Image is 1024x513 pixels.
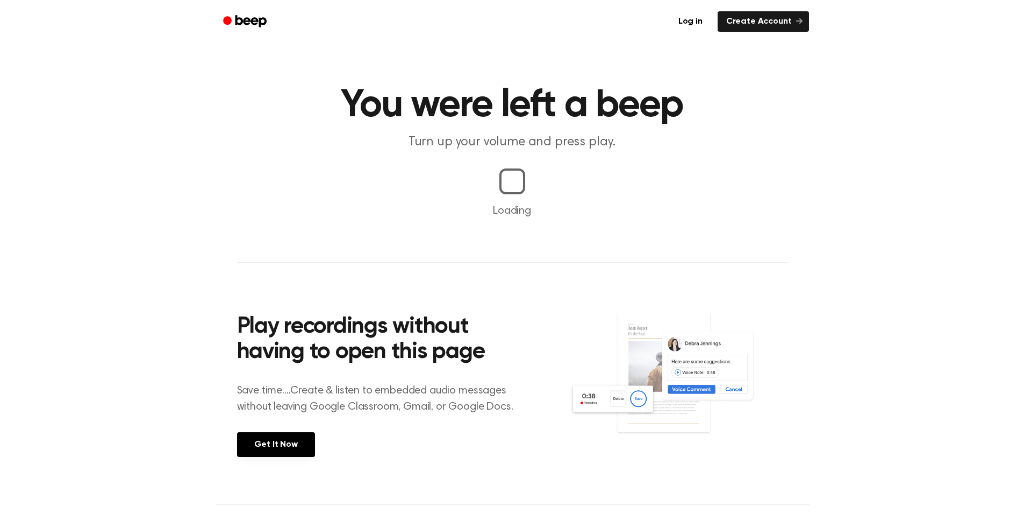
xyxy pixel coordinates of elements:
img: Voice Comments on Docs and Recording Widget [569,311,787,456]
h2: Play recordings without having to open this page [237,314,527,366]
a: Get It Now [237,432,315,457]
a: Beep [216,11,276,32]
p: Save time....Create & listen to embedded audio messages without leaving Google Classroom, Gmail, ... [237,383,527,415]
p: Turn up your volume and press play. [306,133,719,151]
a: Create Account [718,11,809,32]
p: Loading [13,203,1011,219]
a: Log in [670,11,711,32]
h1: You were left a beep [237,86,787,125]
